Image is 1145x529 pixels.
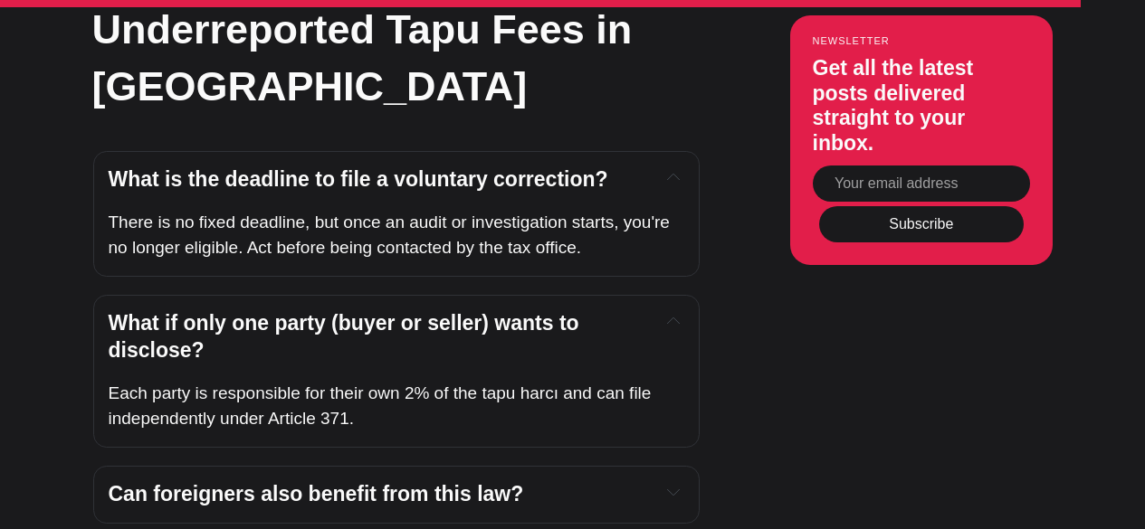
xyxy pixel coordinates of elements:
button: Expand toggle to read content [663,481,683,503]
small: Newsletter [813,36,1030,47]
h3: Get all the latest posts delivered straight to your inbox. [813,57,1030,156]
button: Subscribe [819,206,1024,242]
span: What if only one party (buyer or seller) wants to disclose? [109,311,586,362]
button: Expand toggle to read content [663,166,683,188]
input: Your email address [813,166,1030,203]
button: Expand toggle to read content [663,310,683,332]
span: Can foreigners also benefit from this law? [109,482,524,505]
span: There is no fixed deadline, but once an audit or investigation starts, you're no longer eligible.... [109,213,675,258]
span: What is the deadline to file a voluntary correction? [109,167,608,191]
span: Each party is responsible for their own 2% of the tapu harcı and can file independently under Art... [109,383,656,429]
